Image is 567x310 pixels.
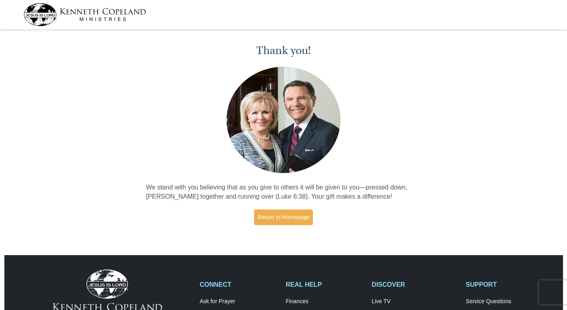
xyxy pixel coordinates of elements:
a: Live TV [372,298,457,305]
h2: SUPPORT [466,281,543,288]
a: Return to Homepage [254,209,313,225]
h2: DISCOVER [372,281,457,288]
img: kcm-header-logo.svg [24,3,146,26]
img: Kenneth and Gloria [224,65,343,175]
a: Service Questions [466,298,543,305]
h2: CONNECT [200,281,277,288]
p: We stand with you believing that as you give to others it will be given to you—pressed down, [PER... [146,183,421,201]
a: Ask for Prayer [200,298,277,305]
h2: REAL HELP [286,281,363,288]
a: Finances [286,298,363,305]
h1: Thank you! [146,44,421,57]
